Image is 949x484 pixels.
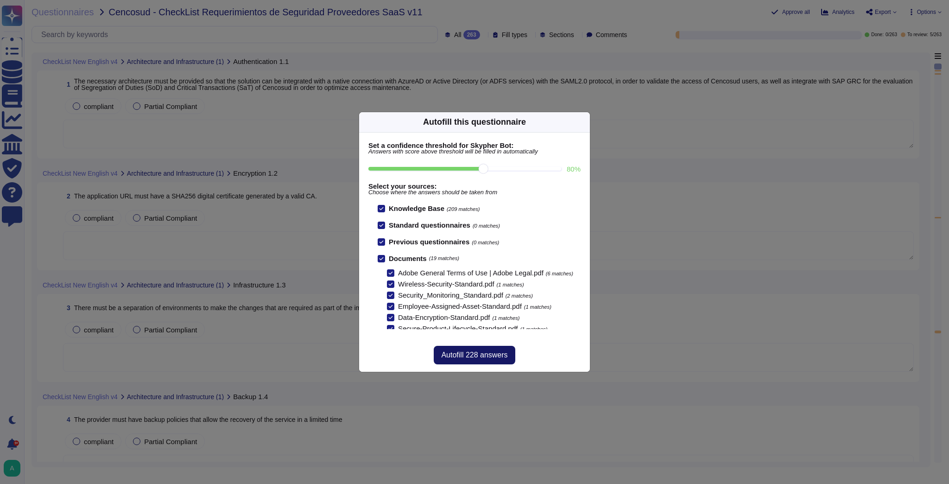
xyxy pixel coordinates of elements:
div: Autofill this questionnaire [423,116,526,128]
span: Autofill 228 answers [441,351,507,359]
span: (1 matches) [520,326,547,332]
span: (209 matches) [447,206,480,212]
span: Secure-Product-Lifecycle-Standard.pdf [398,325,518,332]
button: Autofill 228 answers [434,346,515,364]
b: Select your sources: [368,183,581,190]
span: Security_Monitoring_Standard.pdf [398,291,503,299]
span: (1 matches) [524,304,551,310]
span: Answers with score above threshold will be filled in automatically [368,149,581,155]
span: Employee-Assigned-Asset-Standard.pdf [398,302,522,310]
span: (0 matches) [473,223,500,229]
span: (1 matches) [497,282,524,287]
b: Knowledge Base [389,204,444,212]
span: Choose where the answers should be taken from [368,190,581,196]
span: (0 matches) [472,240,499,245]
span: (1 matches) [492,315,519,321]
span: Adobe General Terms of Use | Adobe Legal.pdf [398,269,544,277]
b: Set a confidence threshold for Skypher Bot: [368,142,581,149]
b: Standard questionnaires [389,221,470,229]
span: (6 matches) [546,271,573,276]
label: 80 % [567,166,581,172]
span: Wireless-Security-Standard.pdf [398,280,494,288]
span: (19 matches) [429,256,459,261]
b: Documents [389,255,427,262]
span: (2 matches) [506,293,533,299]
b: Previous questionnaires [389,238,469,246]
span: Data-Encryption-Standard.pdf [398,313,490,321]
